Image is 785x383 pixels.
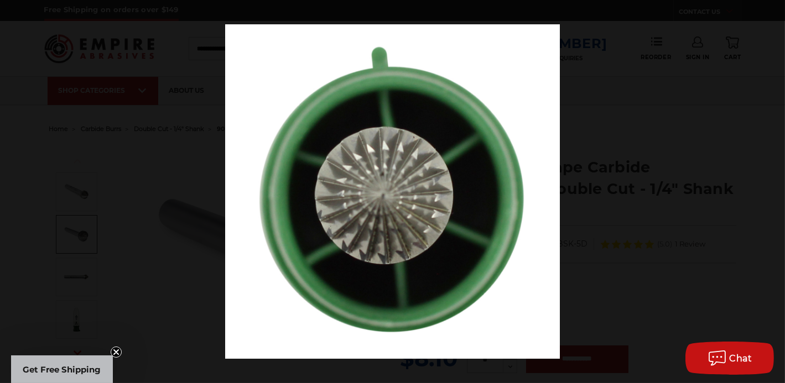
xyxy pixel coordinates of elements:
div: Get Free ShippingClose teaser [11,355,113,383]
button: Close teaser [111,347,122,358]
span: Chat [730,353,752,364]
span: Get Free Shipping [23,364,101,375]
img: SK-3-double-cut-carbide-burr-cone-90-degree-top__48263.1646343803.jpg [225,24,560,359]
button: Chat [685,342,774,375]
